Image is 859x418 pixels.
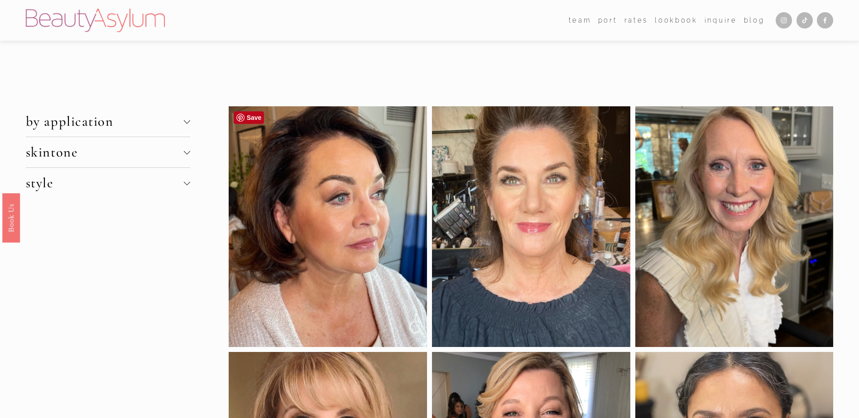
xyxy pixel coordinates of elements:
[776,12,792,28] a: Instagram
[234,111,264,124] a: Pin it!
[26,137,190,167] button: skintone
[569,14,591,27] span: team
[26,9,165,32] img: Beauty Asylum | Bridal Hair &amp; Makeup Charlotte &amp; Atlanta
[26,168,190,198] button: style
[26,106,190,137] button: by application
[744,14,765,27] a: Blog
[624,14,648,27] a: Rates
[655,14,697,27] a: Lookbook
[26,144,184,161] span: skintone
[705,14,737,27] a: Inquire
[2,193,20,242] a: Book Us
[26,113,184,130] span: by application
[569,14,591,27] a: folder dropdown
[598,14,618,27] a: port
[26,175,184,191] span: style
[817,12,833,28] a: Facebook
[797,12,813,28] a: TikTok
